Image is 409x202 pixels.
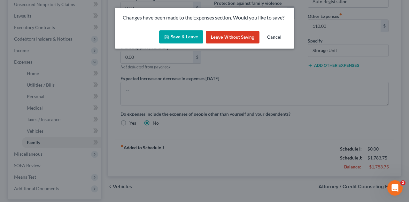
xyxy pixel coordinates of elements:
span: 2 [400,180,405,185]
button: Cancel [262,31,286,44]
button: Leave without Saving [206,31,259,44]
button: Save & Leave [159,30,203,44]
p: Changes have been made to the Expenses section. Would you like to save? [123,14,286,21]
iframe: Intercom live chat [387,180,403,196]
